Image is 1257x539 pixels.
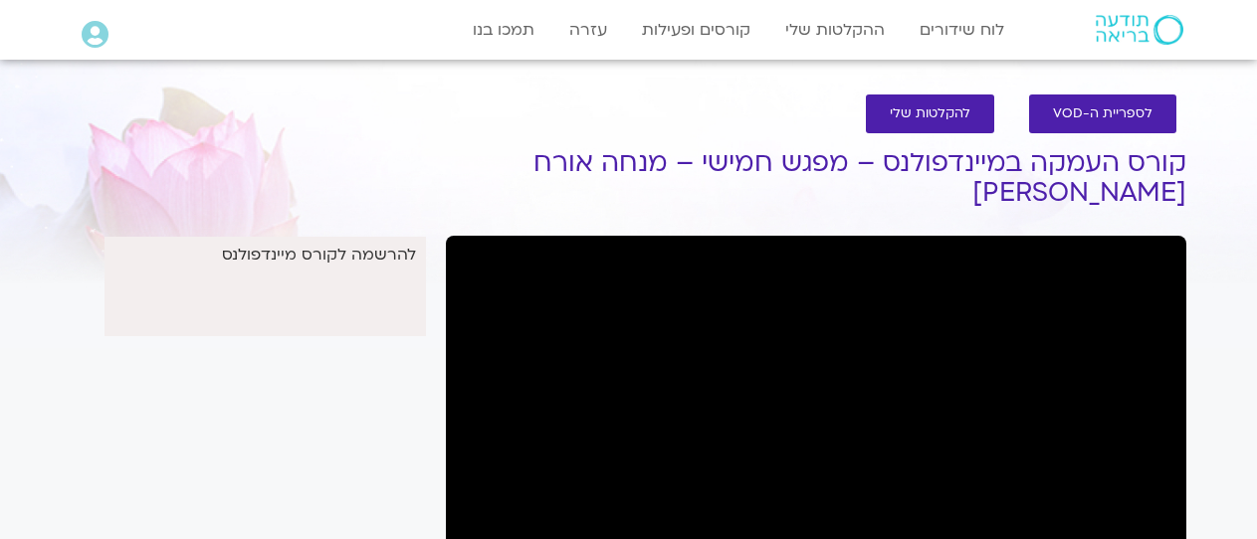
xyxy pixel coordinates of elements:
a: לוח שידורים [910,11,1014,49]
p: להרשמה לקורס מיינדפולנס [114,242,416,269]
span: להקלטות שלי [890,106,970,121]
img: תודעה בריאה [1096,15,1183,45]
a: עזרה [559,11,617,49]
a: ההקלטות שלי [775,11,895,49]
a: תמכו בנו [463,11,544,49]
a: לספריית ה-VOD [1029,94,1176,133]
h1: קורס העמקה במיינדפולנס – מפגש חמישי – מנחה אורח [PERSON_NAME] [446,148,1186,208]
span: לספריית ה-VOD [1053,106,1152,121]
a: קורסים ופעילות [632,11,760,49]
a: להקלטות שלי [866,94,994,133]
